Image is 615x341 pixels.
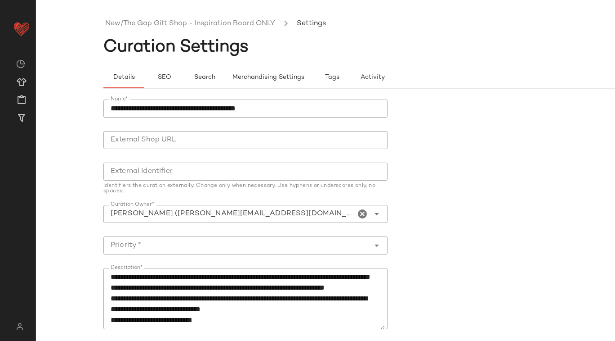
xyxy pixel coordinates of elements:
li: Settings [295,18,328,30]
a: New/The Gap Gift Shop - Inspiration Board ONLY [105,18,275,30]
span: Activity [360,74,385,81]
img: svg%3e [16,59,25,68]
div: Identifiers the curation externally. Change only when necessary. Use hyphens or underscores only,... [103,183,388,194]
span: Merchandising Settings [232,74,304,81]
img: heart_red.DM2ytmEG.svg [13,20,31,38]
i: Clear Curation Owner* [357,209,368,219]
i: Open [371,240,382,251]
span: Details [112,74,134,81]
i: Open [371,209,382,219]
img: svg%3e [11,323,28,330]
span: Tags [325,74,339,81]
span: Search [194,74,215,81]
span: Curation Settings [103,38,249,56]
span: SEO [157,74,171,81]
